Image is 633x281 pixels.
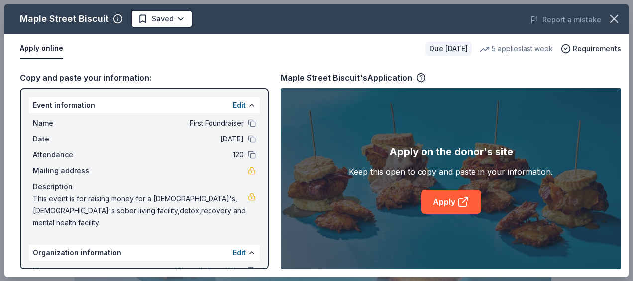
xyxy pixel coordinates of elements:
[29,97,260,113] div: Event information
[33,193,248,229] span: This event is for raising money for a [DEMOGRAPHIC_DATA]'s,[DEMOGRAPHIC_DATA]'s sober living faci...
[421,190,481,214] a: Apply
[33,149,100,161] span: Attendance
[530,14,601,26] button: Report a mistake
[100,265,244,277] span: Mcroyals Foundation
[233,99,246,111] button: Edit
[29,245,260,261] div: Organization information
[480,43,553,55] div: 5 applies last week
[233,247,246,259] button: Edit
[33,117,100,129] span: Name
[20,38,63,59] button: Apply online
[425,42,472,56] div: Due [DATE]
[100,149,244,161] span: 120
[33,181,256,193] div: Description
[281,71,426,84] div: Maple Street Biscuit's Application
[20,11,109,27] div: Maple Street Biscuit
[100,133,244,145] span: [DATE]
[131,10,193,28] button: Saved
[389,144,513,160] div: Apply on the donor's site
[33,165,100,177] span: Mailing address
[561,43,621,55] button: Requirements
[573,43,621,55] span: Requirements
[33,133,100,145] span: Date
[349,166,553,178] div: Keep this open to copy and paste in your information.
[100,117,244,129] span: First Foundraiser
[33,265,100,277] span: Name
[20,71,269,84] div: Copy and paste your information:
[152,13,174,25] span: Saved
